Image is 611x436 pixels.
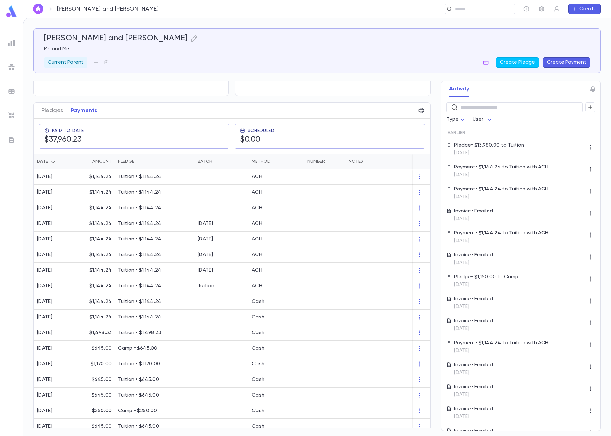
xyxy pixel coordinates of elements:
[212,156,222,167] button: Sort
[8,136,15,144] img: letters_grey.7941b92b52307dd3b8a917253454ce1c.svg
[37,154,48,169] div: Date
[454,296,493,302] p: Invoice • Emailed
[8,63,15,71] img: campaigns_grey.99e729a5f7ee94e3726e6486bddda8f1.svg
[37,252,53,258] div: [DATE]
[92,345,112,352] p: $645.00
[44,135,84,145] h5: $37,960.23
[454,274,518,280] p: Pledge • $1,150.00 to Camp
[48,156,58,167] button: Sort
[454,391,493,398] p: [DATE]
[454,282,518,288] p: [DATE]
[89,189,112,196] p: $1,144.24
[37,236,53,242] div: [DATE]
[92,423,112,430] p: $645.00
[454,428,493,434] p: Invoice • Emailed
[89,267,112,274] p: $1,144.24
[349,154,363,169] div: Notes
[454,369,493,376] p: [DATE]
[252,392,264,398] div: Cash
[454,318,493,324] p: Invoice • Emailed
[52,128,84,133] span: Paid To Date
[454,216,493,222] p: [DATE]
[89,330,112,336] p: $1,498.33
[473,113,494,126] div: User
[89,236,112,242] p: $1,144.24
[198,252,213,258] div: 2/25/25
[34,154,77,169] div: Date
[8,39,15,47] img: reports_grey.c525e4749d1bce6a11f5fe2a8de1b229.svg
[91,361,112,367] p: $1,170.00
[449,81,469,97] button: Activity
[198,154,212,169] div: Batch
[454,384,493,390] p: Invoice • Emailed
[118,205,191,211] p: Tuition • $1,144.24
[37,345,53,352] div: [DATE]
[92,154,112,169] div: Amount
[454,186,548,192] p: Payment • $1,144.24 to Tuition with ACH
[118,330,191,336] p: Tuition • $1,498.33
[118,392,191,398] p: Tuition • $645.00
[118,298,191,305] p: Tuition • $1,144.24
[454,260,493,266] p: [DATE]
[118,236,191,242] p: Tuition • $1,144.24
[118,361,191,367] p: Tuition • $1,170.00
[118,267,191,274] p: Tuition • $1,144.24
[92,392,112,398] p: $645.00
[118,423,191,430] p: Tuition • $645.00
[252,376,264,383] div: Cash
[252,314,264,320] div: Cash
[252,267,262,274] div: ACH
[446,113,466,126] div: Type
[454,347,548,354] p: [DATE]
[307,154,325,169] div: Number
[454,208,493,214] p: Invoice • Emailed
[454,252,493,258] p: Invoice • Emailed
[454,164,548,170] p: Payment • $1,144.24 to Tuition with ACH
[44,46,590,52] p: Mr. and Mrs.
[448,130,466,135] span: Earlier
[37,220,53,227] div: [DATE]
[37,330,53,336] div: [DATE]
[454,230,548,236] p: Payment • $1,144.24 to Tuition with ACH
[118,376,191,383] p: Tuition • $645.00
[37,423,53,430] div: [DATE]
[5,5,18,18] img: logo
[454,172,548,178] p: [DATE]
[37,408,53,414] div: [DATE]
[454,194,548,200] p: [DATE]
[252,236,262,242] div: ACH
[454,325,493,332] p: [DATE]
[198,283,214,289] div: Tuition
[198,236,213,242] div: 3/25/25
[118,189,191,196] p: Tuition • $1,144.24
[118,252,191,258] p: Tuition • $1,144.24
[496,57,539,68] button: Create Pledge
[252,189,262,196] div: ACH
[41,103,63,118] button: Pledges
[8,88,15,95] img: batches_grey.339ca447c9d9533ef1741baa751efc33.svg
[304,154,346,169] div: Number
[198,267,213,274] div: 1/27/25
[252,330,264,336] div: Cash
[44,34,188,43] h5: [PERSON_NAME] and [PERSON_NAME]
[194,154,249,169] div: Batch
[37,314,53,320] div: [DATE]
[118,174,191,180] p: Tuition • $1,144.24
[240,135,275,145] h5: $0.00
[252,423,264,430] div: Cash
[77,154,115,169] div: Amount
[543,57,590,68] button: Create Payment
[252,283,262,289] div: ACH
[44,57,87,68] div: Current Parent
[198,220,213,227] div: 4/25/25
[89,220,112,227] p: $1,144.24
[37,283,53,289] div: [DATE]
[473,117,483,122] span: User
[446,117,459,122] span: Type
[118,408,191,414] p: Camp • $250.00
[48,59,83,66] p: Current Parent
[252,205,262,211] div: ACH
[89,205,112,211] p: $1,144.24
[454,362,493,368] p: Invoice • Emailed
[118,345,191,352] p: Camp • $645.00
